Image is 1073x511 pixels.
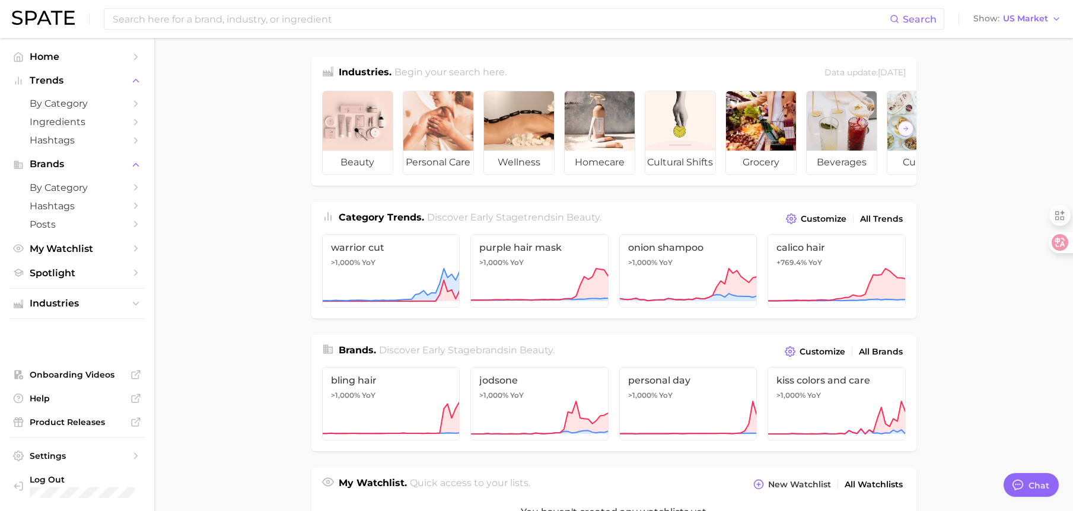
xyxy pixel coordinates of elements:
[479,375,600,386] span: jodsone
[1003,15,1048,22] span: US Market
[903,14,937,25] span: Search
[859,347,903,357] span: All Brands
[323,151,393,174] span: beauty
[30,98,125,109] span: by Category
[768,367,906,440] a: kiss colors and care>1,000% YoY
[898,121,913,136] button: Scroll Right
[322,234,460,308] a: warrior cut>1,000% YoY
[339,344,376,356] span: Brands .
[9,72,145,90] button: Trends
[776,375,897,386] span: kiss colors and care
[9,113,145,131] a: Ingredients
[842,477,906,493] a: All Watchlists
[30,474,167,485] span: Log Out
[776,391,805,400] span: >1,000%
[30,369,125,380] span: Onboarding Videos
[9,447,145,465] a: Settings
[619,367,757,440] a: personal day>1,000% YoY
[768,234,906,308] a: calico hair+769.4% YoY
[973,15,999,22] span: Show
[807,391,821,400] span: YoY
[564,91,635,175] a: homecare
[483,91,555,175] a: wellness
[479,258,508,267] span: >1,000%
[362,391,375,400] span: YoY
[824,65,906,81] div: Data update: [DATE]
[806,91,877,175] a: beverages
[9,47,145,66] a: Home
[783,210,849,227] button: Customize
[645,151,715,174] span: cultural shifts
[807,151,877,174] span: beverages
[322,91,393,175] a: beauty
[801,214,846,224] span: Customize
[403,151,473,174] span: personal care
[30,219,125,230] span: Posts
[768,480,831,490] span: New Watchlist
[9,215,145,234] a: Posts
[887,151,957,174] span: culinary
[856,344,906,360] a: All Brands
[410,476,530,493] h2: Quick access to your lists.
[470,234,609,308] a: purple hair mask>1,000% YoY
[782,343,848,360] button: Customize
[860,214,903,224] span: All Trends
[9,178,145,197] a: by Category
[30,393,125,404] span: Help
[800,347,845,357] span: Customize
[30,159,125,170] span: Brands
[887,91,958,175] a: culinary
[394,65,507,81] h2: Begin your search here.
[30,116,125,127] span: Ingredients
[628,242,749,253] span: onion shampoo
[659,391,673,400] span: YoY
[30,51,125,62] span: Home
[628,391,657,400] span: >1,000%
[479,242,600,253] span: purple hair mask
[659,258,673,267] span: YoY
[427,212,601,223] span: Discover Early Stage trends in .
[30,267,125,279] span: Spotlight
[520,344,553,356] span: beauty
[619,234,757,308] a: onion shampoo>1,000% YoY
[362,258,375,267] span: YoY
[403,91,474,175] a: personal care
[112,9,890,29] input: Search here for a brand, industry, or ingredient
[510,258,524,267] span: YoY
[484,151,554,174] span: wellness
[510,391,524,400] span: YoY
[479,391,508,400] span: >1,000%
[30,417,125,427] span: Product Releases
[9,131,145,149] a: Hashtags
[322,367,460,440] a: bling hair>1,000% YoY
[9,94,145,113] a: by Category
[725,91,797,175] a: grocery
[9,389,145,407] a: Help
[331,258,360,267] span: >1,000%
[30,135,125,146] span: Hashtags
[628,375,749,386] span: personal day
[9,413,145,431] a: Product Releases
[470,367,609,440] a: jodsone>1,000% YoY
[30,243,125,254] span: My Watchlist
[808,258,822,267] span: YoY
[970,11,1064,27] button: ShowUS Market
[339,212,424,223] span: Category Trends .
[9,239,145,258] a: My Watchlist
[857,211,906,227] a: All Trends
[339,65,391,81] h1: Industries.
[30,298,125,309] span: Industries
[12,11,75,25] img: SPATE
[776,258,807,267] span: +769.4%
[9,295,145,312] button: Industries
[726,151,796,174] span: grocery
[565,151,635,174] span: homecare
[776,242,897,253] span: calico hair
[30,200,125,212] span: Hashtags
[331,391,360,400] span: >1,000%
[9,155,145,173] button: Brands
[30,75,125,86] span: Trends
[845,480,903,490] span: All Watchlists
[566,212,600,223] span: beauty
[9,197,145,215] a: Hashtags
